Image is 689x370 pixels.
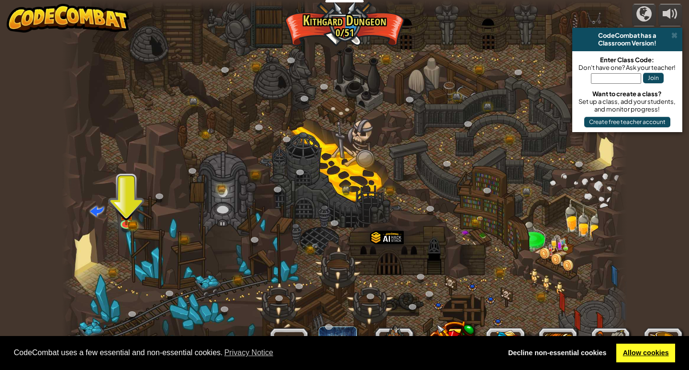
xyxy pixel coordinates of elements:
[122,211,131,217] img: portrait.png
[577,56,678,64] div: Enter Class Code:
[312,243,319,248] img: portrait.png
[643,73,664,83] button: Join
[576,39,678,47] div: Classroom Version!
[616,344,675,363] a: allow cookies
[632,4,656,26] button: Campaigns
[576,32,678,39] div: CodeCombat has a
[128,222,137,230] img: bronze-chest.png
[658,4,682,26] button: Adjust volume
[223,346,275,360] a: learn more about cookies
[577,64,678,71] div: Don't have one? Ask your teacher!
[501,344,613,363] a: deny cookies
[119,202,133,225] img: level-banner-unlock.png
[477,216,483,221] img: portrait.png
[584,117,670,127] button: Create free teacher account
[577,90,678,98] div: Want to create a class?
[14,346,494,360] span: CodeCombat uses a few essential and non-essential cookies.
[577,98,678,113] div: Set up a class, add your students, and monitor progress!
[7,4,129,33] img: CodeCombat - Learn how to code by playing a game
[207,128,214,134] img: portrait.png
